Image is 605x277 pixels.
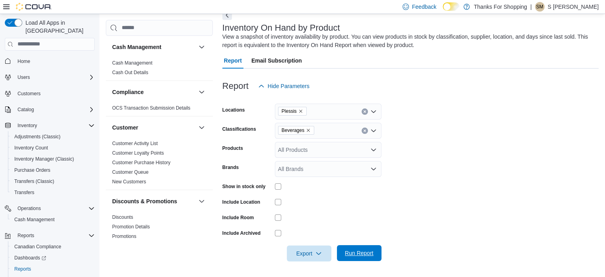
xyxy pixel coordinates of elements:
[112,88,195,96] button: Compliance
[112,70,148,75] a: Cash Out Details
[112,169,148,175] span: Customer Queue
[2,88,98,99] button: Customers
[14,156,74,162] span: Inventory Manager (Classic)
[112,60,152,66] a: Cash Management
[14,244,61,250] span: Canadian Compliance
[11,154,77,164] a: Inventory Manager (Classic)
[222,81,249,91] h3: Report
[106,103,213,116] div: Compliance
[222,214,254,221] label: Include Room
[14,121,95,130] span: Inventory
[112,124,195,132] button: Customer
[11,154,95,164] span: Inventory Manager (Classic)
[282,107,297,115] span: Plessis
[222,145,243,151] label: Products
[106,58,213,81] div: Cash Management
[443,2,459,11] input: Dark Mode
[2,104,98,115] button: Catalog
[14,88,95,98] span: Customers
[14,134,60,140] span: Adjustments (Classic)
[222,230,261,236] label: Include Archived
[298,109,303,114] button: Remove Plessis from selection in this group
[8,252,98,263] a: Dashboards
[2,230,98,241] button: Reports
[222,126,256,132] label: Classifications
[8,214,98,225] button: Cash Management
[2,203,98,214] button: Operations
[548,2,599,12] p: S [PERSON_NAME]
[306,128,311,133] button: Remove Beverages from selection in this group
[14,189,34,196] span: Transfers
[370,108,377,115] button: Open list of options
[287,246,331,261] button: Export
[112,224,150,230] a: Promotion Details
[112,179,146,185] span: New Customers
[278,126,314,135] span: Beverages
[11,215,95,224] span: Cash Management
[222,10,232,20] button: Next
[8,131,98,142] button: Adjustments (Classic)
[14,204,95,213] span: Operations
[222,23,340,33] h3: Inventory On Hand by Product
[112,197,177,205] h3: Discounts & Promotions
[362,108,368,115] button: Clear input
[112,105,191,111] a: OCS Transaction Submission Details
[14,231,95,240] span: Reports
[8,165,98,176] button: Purchase Orders
[11,242,95,251] span: Canadian Compliance
[222,107,245,113] label: Locations
[112,214,133,220] a: Discounts
[11,188,37,197] a: Transfers
[14,73,95,82] span: Users
[11,143,95,153] span: Inventory Count
[106,139,213,190] div: Customer
[112,197,195,205] button: Discounts & Promotions
[412,3,436,11] span: Feedback
[18,205,41,212] span: Operations
[11,165,95,175] span: Purchase Orders
[18,122,37,129] span: Inventory
[370,128,377,134] button: Open list of options
[197,87,206,97] button: Compliance
[14,57,33,66] a: Home
[345,249,374,257] span: Run Report
[8,187,98,198] button: Transfers
[112,234,136,239] a: Promotions
[112,150,164,156] span: Customer Loyalty Points
[222,33,595,49] div: View a snapshot of inventory availability by product. You can view products in stock by classific...
[22,19,95,35] span: Load All Apps in [GEOGRAPHIC_DATA]
[197,42,206,52] button: Cash Management
[112,160,171,165] a: Customer Purchase History
[14,216,54,223] span: Cash Management
[8,241,98,252] button: Canadian Compliance
[11,264,34,274] a: Reports
[282,126,304,134] span: Beverages
[112,124,138,132] h3: Customer
[14,167,51,173] span: Purchase Orders
[112,159,171,166] span: Customer Purchase History
[18,90,41,97] span: Customers
[18,74,30,81] span: Users
[14,204,44,213] button: Operations
[370,147,377,153] button: Open list of options
[112,43,195,51] button: Cash Management
[106,212,213,244] div: Discounts & Promotions
[14,105,95,114] span: Catalog
[11,177,95,186] span: Transfers (Classic)
[8,263,98,275] button: Reports
[197,123,206,132] button: Customer
[255,78,313,94] button: Hide Parameters
[222,199,260,205] label: Include Location
[8,142,98,153] button: Inventory Count
[11,143,51,153] a: Inventory Count
[268,82,309,90] span: Hide Parameters
[11,215,58,224] a: Cash Management
[112,88,144,96] h3: Compliance
[14,105,37,114] button: Catalog
[474,2,527,12] p: Thanks For Shopping
[11,165,54,175] a: Purchase Orders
